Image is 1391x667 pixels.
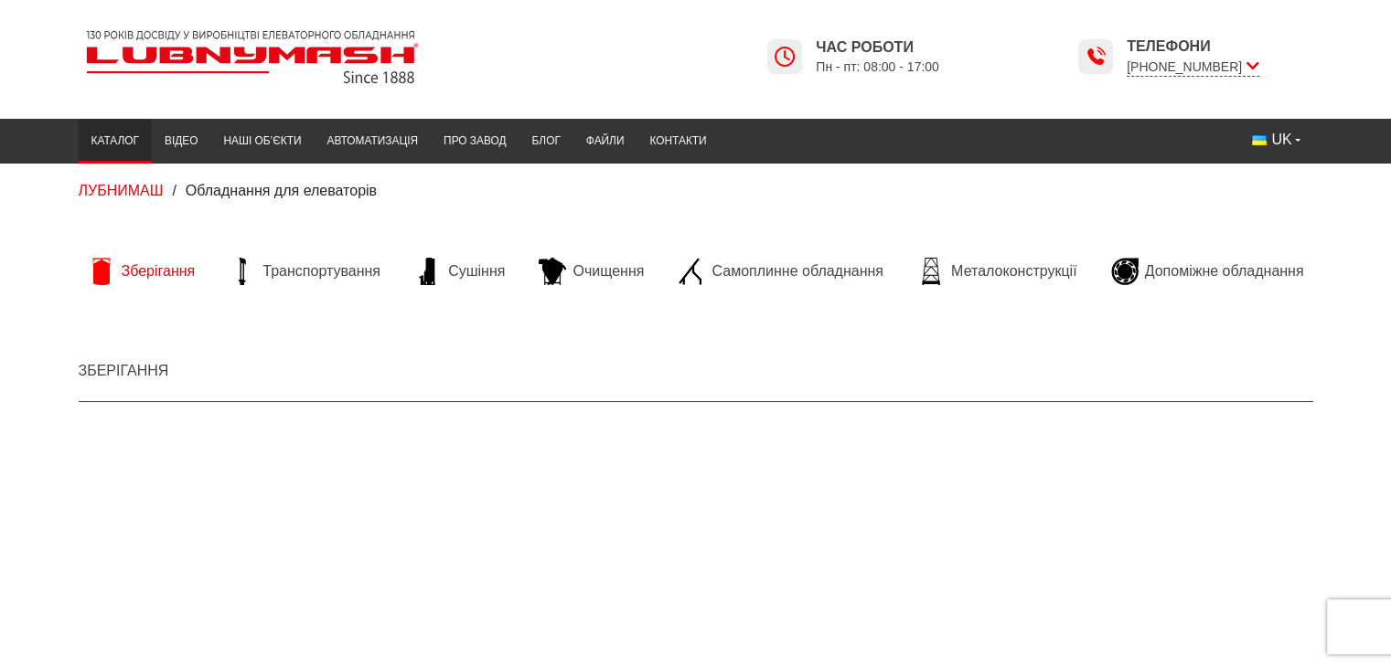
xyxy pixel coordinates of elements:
[572,261,644,281] span: Очищення
[816,37,939,58] span: Час роботи
[637,123,719,159] a: Контакти
[448,261,505,281] span: Сушіння
[519,123,572,159] a: Блог
[1102,258,1313,285] a: Допоміжне обладнання
[431,123,519,159] a: Про завод
[1127,58,1259,77] span: [PHONE_NUMBER]
[186,183,377,198] span: Обладнання для елеваторів
[172,183,176,198] span: /
[530,258,653,285] a: Очищення
[79,23,426,91] img: Lubnymash
[79,363,169,378] a: Зберігання
[122,261,196,281] span: Зберігання
[951,261,1076,281] span: Металоконструкції
[1085,46,1107,68] img: Lubnymash time icon
[314,123,431,159] a: Автоматизація
[816,58,939,76] span: Пн - пт: 08:00 - 17:00
[1239,123,1312,156] button: UK
[1252,135,1267,145] img: Українська
[219,258,390,285] a: Транспортування
[152,123,210,159] a: Відео
[210,123,314,159] a: Наші об’єкти
[79,183,164,198] a: ЛУБНИМАШ
[908,258,1086,285] a: Металоконструкції
[774,46,796,68] img: Lubnymash time icon
[262,261,380,281] span: Транспортування
[1127,37,1259,57] span: Телефони
[1271,130,1291,150] span: UK
[669,258,892,285] a: Самоплинне обладнання
[79,123,152,159] a: Каталог
[1145,261,1304,281] span: Допоміжне обладнання
[573,123,637,159] a: Файли
[79,258,205,285] a: Зберігання
[712,261,883,281] span: Самоплинне обладнання
[405,258,514,285] a: Сушіння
